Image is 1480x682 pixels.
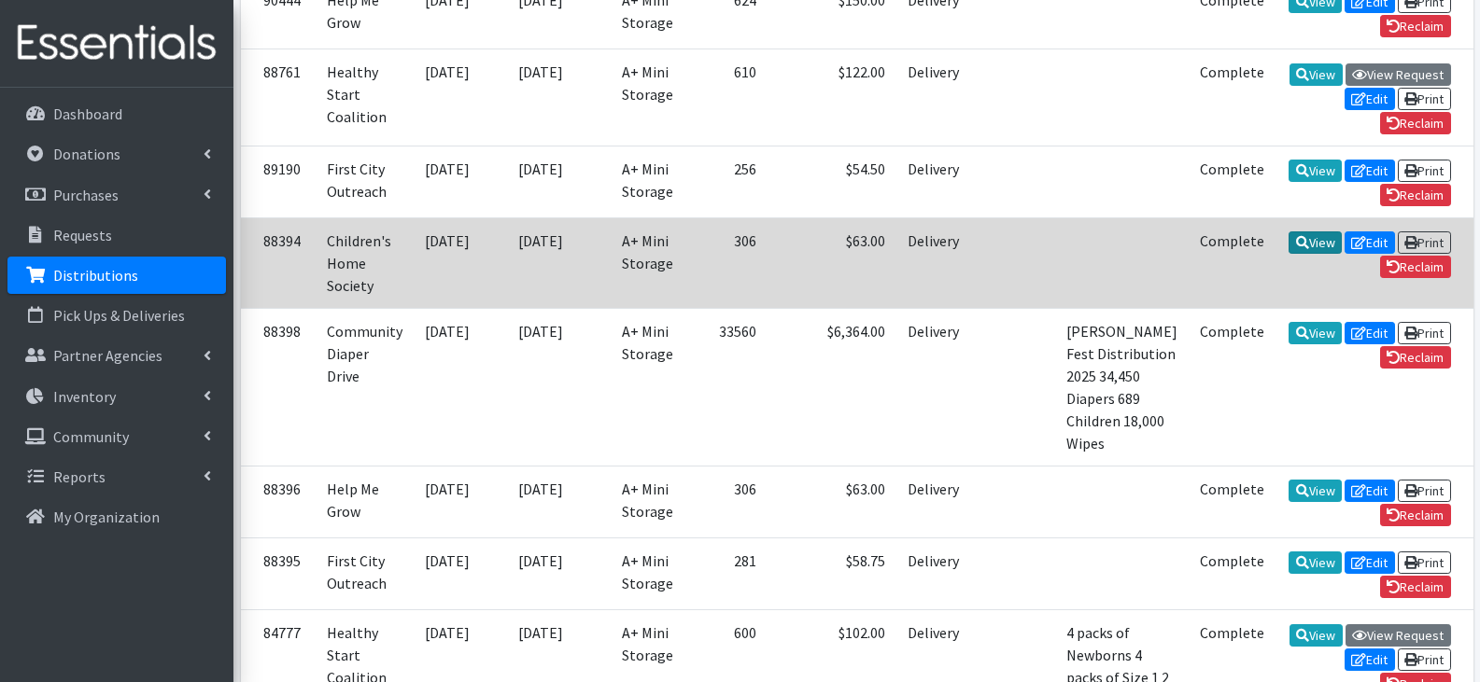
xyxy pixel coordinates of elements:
a: View [1290,624,1343,647]
td: 88396 [241,466,316,537]
a: Print [1398,231,1451,254]
p: Donations [53,145,120,163]
td: [DATE] [507,308,611,466]
td: 89190 [241,146,316,217]
a: Print [1398,160,1451,182]
a: Edit [1345,480,1395,502]
td: [DATE] [507,466,611,537]
p: Inventory [53,387,116,406]
td: A+ Mini Storage [611,217,699,308]
a: Print [1398,322,1451,344]
td: Delivery [896,217,974,308]
img: HumanEssentials [7,12,226,75]
a: Distributions [7,257,226,294]
td: $63.00 [768,466,896,537]
a: Pick Ups & Deliveries [7,297,226,334]
p: Requests [53,226,112,244]
a: Edit [1345,648,1395,671]
td: A+ Mini Storage [611,538,699,610]
td: [DATE] [414,466,507,537]
a: Requests [7,216,226,254]
a: View Request [1346,624,1451,647]
a: My Organization [7,498,226,536]
a: Edit [1345,88,1395,110]
td: [DATE] [414,217,507,308]
td: Delivery [896,49,974,146]
td: [DATE] [507,146,611,217]
td: [DATE] [414,146,507,217]
a: Print [1398,648,1451,671]
td: A+ Mini Storage [611,466,699,537]
a: View [1289,480,1342,502]
td: Complete [1189,308,1276,466]
a: View [1289,231,1342,254]
a: Dashboard [7,95,226,132]
td: 88395 [241,538,316,610]
td: 281 [699,538,768,610]
a: Print [1398,88,1451,110]
a: Edit [1345,231,1395,254]
td: Delivery [896,466,974,537]
td: [DATE] [507,49,611,146]
td: A+ Mini Storage [611,146,699,217]
a: Print [1398,551,1451,574]
td: 306 [699,466,768,537]
td: [DATE] [414,49,507,146]
td: $54.50 [768,146,896,217]
td: Complete [1189,538,1276,610]
a: Reclaim [1380,112,1451,134]
a: Reclaim [1380,256,1451,278]
td: [DATE] [507,217,611,308]
td: Complete [1189,49,1276,146]
td: Complete [1189,146,1276,217]
td: 306 [699,217,768,308]
td: 88398 [241,308,316,466]
td: $63.00 [768,217,896,308]
td: 88394 [241,217,316,308]
p: Community [53,427,129,446]
td: A+ Mini Storage [611,49,699,146]
td: First City Outreach [316,146,414,217]
td: Delivery [896,308,974,466]
a: View Request [1346,63,1451,86]
a: Reclaim [1380,184,1451,206]
a: View [1289,551,1342,574]
td: [DATE] [507,538,611,610]
a: Reclaim [1380,504,1451,526]
a: Edit [1345,322,1395,344]
td: 610 [699,49,768,146]
a: Reclaim [1380,576,1451,598]
td: Help Me Grow [316,466,414,537]
td: [DATE] [414,538,507,610]
td: [PERSON_NAME] Fest Distribution 2025 34,450 Diapers 689 Children 18,000 Wipes [1055,308,1189,466]
td: 33560 [699,308,768,466]
p: Distributions [53,266,138,285]
a: Reclaim [1380,15,1451,37]
td: Healthy Start Coalition [316,49,414,146]
td: Complete [1189,217,1276,308]
a: Community [7,418,226,455]
p: My Organization [53,508,160,526]
td: First City Outreach [316,538,414,610]
a: View [1290,63,1343,86]
p: Dashboard [53,104,122,123]
td: $122.00 [768,49,896,146]
a: View [1289,322,1342,344]
a: Donations [7,135,226,173]
p: Partner Agencies [53,346,162,365]
td: $58.75 [768,538,896,610]
a: Partner Agencies [7,337,226,374]
p: Pick Ups & Deliveries [53,306,185,325]
a: Print [1398,480,1451,502]
p: Reports [53,467,106,486]
td: Children's Home Society [316,217,414,308]
a: Purchases [7,176,226,214]
td: A+ Mini Storage [611,308,699,466]
td: Delivery [896,538,974,610]
a: Edit [1345,551,1395,574]
a: Edit [1345,160,1395,182]
td: Community Diaper Drive [316,308,414,466]
td: Complete [1189,466,1276,537]
a: Reports [7,458,226,495]
td: 256 [699,146,768,217]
